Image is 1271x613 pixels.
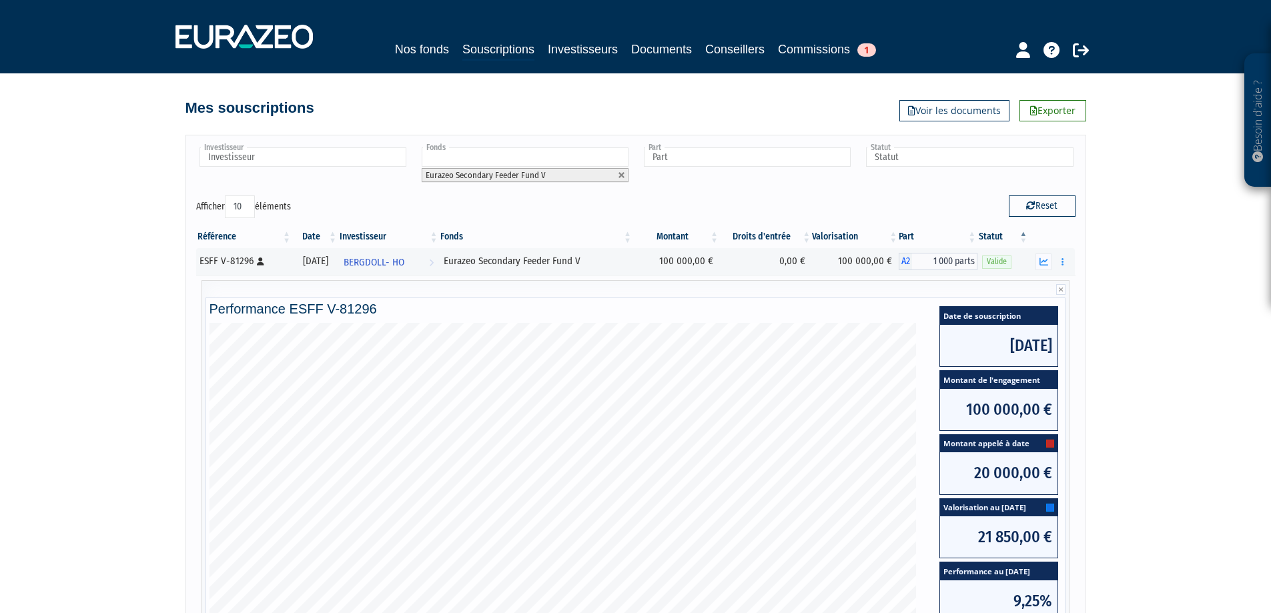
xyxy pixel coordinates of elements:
th: Date: activer pour trier la colonne par ordre croissant [292,225,338,248]
div: Eurazeo Secondary Feeder Fund V [444,254,628,268]
span: Eurazeo Secondary Feeder Fund V [426,170,546,180]
th: Statut : activer pour trier la colonne par ordre d&eacute;croissant [977,225,1029,248]
span: Date de souscription [940,307,1057,325]
div: ESFF V-81296 [199,254,288,268]
a: Commissions1 [778,40,876,59]
div: A2 - Eurazeo Secondary Feeder Fund V [899,253,977,270]
th: Fonds: activer pour trier la colonne par ordre croissant [439,225,633,248]
th: Montant: activer pour trier la colonne par ordre croissant [633,225,720,248]
span: Montant de l'engagement [940,371,1057,389]
a: Voir les documents [899,100,1009,121]
span: 1 000 parts [912,253,977,270]
th: Valorisation: activer pour trier la colonne par ordre croissant [812,225,899,248]
img: 1732889491-logotype_eurazeo_blanc_rvb.png [175,25,313,49]
a: Documents [631,40,692,59]
i: Voir l'investisseur [429,250,434,275]
th: Investisseur: activer pour trier la colonne par ordre croissant [338,225,439,248]
span: [DATE] [940,325,1057,366]
span: 21 850,00 € [940,516,1057,558]
a: Investisseurs [548,40,618,59]
th: Part: activer pour trier la colonne par ordre croissant [899,225,977,248]
span: Performance au [DATE] [940,562,1057,580]
div: [DATE] [297,254,334,268]
td: 0,00 € [720,248,812,275]
h4: Performance ESFF V-81296 [209,301,1062,316]
td: 100 000,00 € [812,248,899,275]
span: 1 [857,43,876,57]
td: 100 000,00 € [633,248,720,275]
span: 100 000,00 € [940,389,1057,430]
th: Référence : activer pour trier la colonne par ordre croissant [196,225,293,248]
i: [Français] Personne physique [257,257,264,265]
a: Nos fonds [395,40,449,59]
p: Besoin d'aide ? [1250,61,1266,181]
span: 20 000,00 € [940,452,1057,494]
a: Souscriptions [462,40,534,61]
span: BERGDOLL- HO [344,250,404,275]
h4: Mes souscriptions [185,100,314,116]
button: Reset [1009,195,1076,217]
select: Afficheréléments [225,195,255,218]
span: Valorisation au [DATE] [940,499,1057,517]
a: Conseillers [705,40,765,59]
span: Montant appelé à date [940,435,1057,453]
a: Exporter [1019,100,1086,121]
span: A2 [899,253,912,270]
a: BERGDOLL- HO [338,248,439,275]
span: Valide [982,255,1011,268]
label: Afficher éléments [196,195,291,218]
th: Droits d'entrée: activer pour trier la colonne par ordre croissant [720,225,812,248]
